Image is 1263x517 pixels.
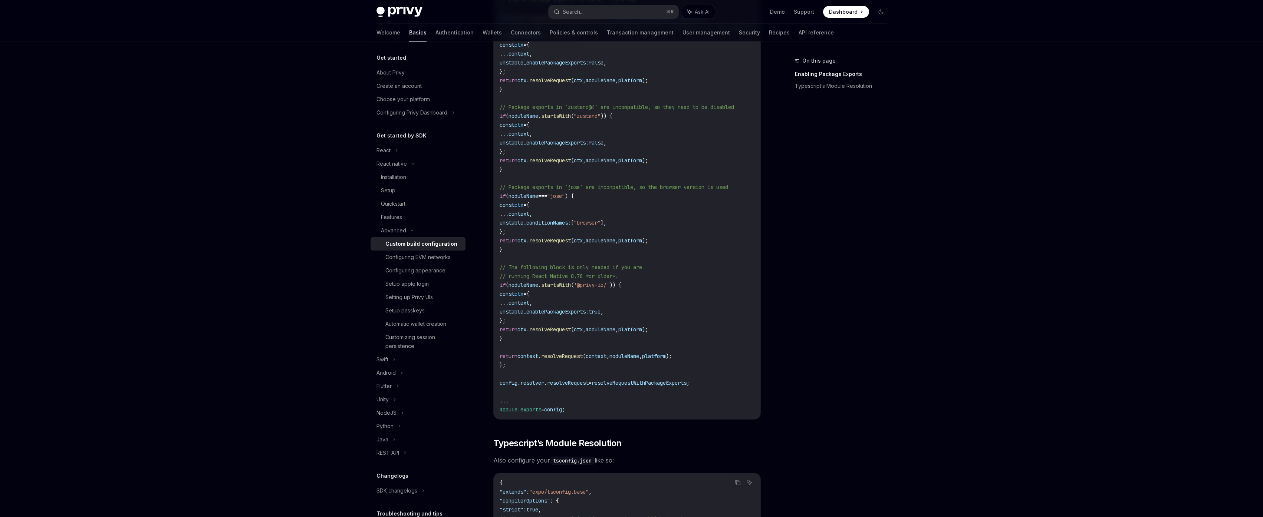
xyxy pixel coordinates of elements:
span: , [538,506,541,513]
span: moduleName [609,353,639,359]
span: resolveRequest [547,380,589,386]
span: "compilerOptions" [500,497,550,504]
span: { [526,291,529,297]
span: , [583,157,586,164]
span: return [500,157,517,164]
span: = [589,380,592,386]
span: const [500,291,514,297]
span: resolveRequest [529,77,571,84]
a: Authentication [435,24,474,42]
a: Basics [409,24,427,42]
button: Search...⌘K [549,5,678,19]
span: )) { [609,282,621,288]
span: }; [500,362,506,368]
span: ctx [574,77,583,84]
span: . [526,77,529,84]
div: Features [381,213,402,222]
a: About Privy [371,66,466,79]
span: . [538,353,541,359]
span: , [615,237,618,244]
span: ⌘ K [666,9,674,15]
a: Demo [770,8,785,16]
div: Swift [376,355,388,364]
div: Search... [563,7,583,16]
a: Support [794,8,814,16]
span: { [526,122,529,128]
a: Welcome [376,24,400,42]
div: Choose your platform [376,95,430,104]
a: Custom build configuration [371,237,466,251]
a: Dashboard [823,6,869,18]
div: Installation [381,173,406,182]
span: platform [618,237,642,244]
a: Recipes [769,24,790,42]
span: . [526,237,529,244]
span: Dashboard [829,8,858,16]
a: Connectors [511,24,541,42]
span: startsWith [541,282,571,288]
div: Java [376,435,388,444]
span: "zustand" [574,113,601,119]
span: startsWith [541,113,571,119]
a: Quickstart [371,197,466,211]
span: . [526,157,529,164]
span: , [615,157,618,164]
span: resolveRequest [529,157,571,164]
span: ctx [574,237,583,244]
a: Create an account [371,79,466,93]
a: Security [739,24,760,42]
span: } [500,166,503,173]
div: React native [376,159,407,168]
span: ); [666,353,672,359]
span: ... [500,397,509,404]
span: true [526,506,538,513]
div: Android [376,368,396,377]
span: . [538,282,541,288]
div: Advanced [381,226,406,235]
button: Ask AI [682,5,715,19]
span: Ask AI [695,8,710,16]
span: }; [500,68,506,75]
span: moduleName [509,193,538,199]
span: . [517,406,520,413]
span: unstable_enablePackageExports: [500,139,589,146]
div: Configuring appearance [385,266,445,275]
span: , [615,77,618,84]
span: }; [500,228,506,235]
span: ctx [514,202,523,208]
div: React [376,146,391,155]
span: moduleName [586,326,615,333]
span: ctx [517,237,526,244]
a: API reference [799,24,834,42]
span: = [523,42,526,48]
span: context [509,211,529,217]
span: ); [642,77,648,84]
a: Choose your platform [371,93,466,106]
span: , [639,353,642,359]
span: true [589,308,601,315]
span: { [526,42,529,48]
span: Typescript’s Module Resolution [493,437,622,449]
span: }; [500,148,506,155]
a: Configuring EVM networks [371,251,466,264]
span: : { [550,497,559,504]
h5: Changelogs [376,471,408,480]
button: Ask AI [745,478,754,487]
span: . [544,380,547,386]
a: Transaction management [607,24,674,42]
span: . [517,380,520,386]
span: ], [601,219,606,226]
h5: Get started by SDK [376,131,427,140]
div: NodeJS [376,408,397,417]
span: : [526,488,529,495]
span: if [500,282,506,288]
a: Enabling Package Exports [795,68,893,80]
span: = [541,406,544,413]
span: ... [500,50,509,57]
a: User management [683,24,730,42]
span: const [500,202,514,208]
span: ( [571,157,574,164]
img: dark logo [376,7,422,17]
span: ); [642,157,648,164]
span: platform [618,326,642,333]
